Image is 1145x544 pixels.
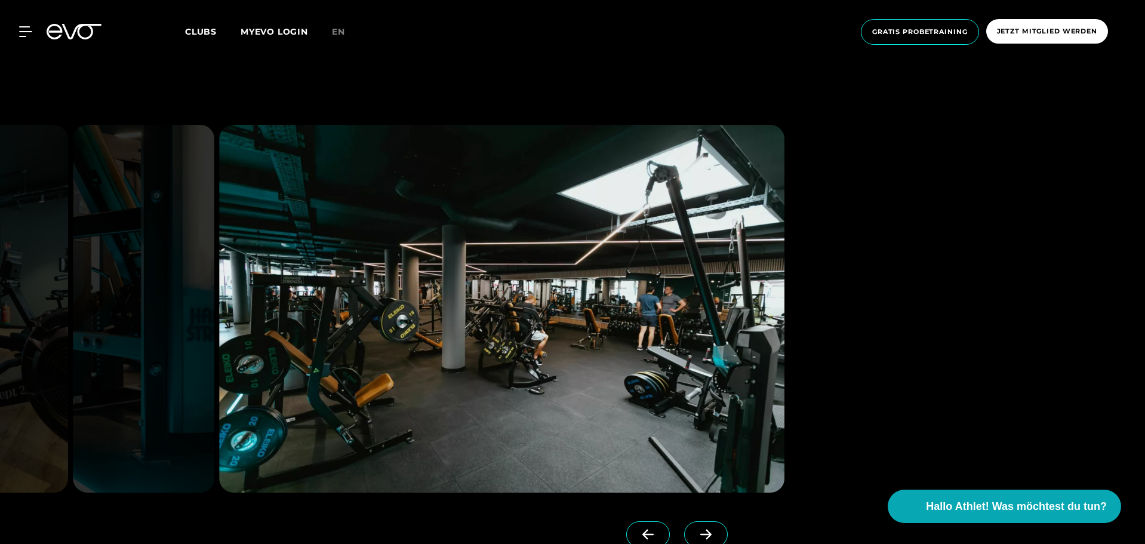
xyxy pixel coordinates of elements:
[997,26,1097,36] span: Jetzt Mitglied werden
[185,26,217,37] span: Clubs
[926,499,1107,515] span: Hallo Athlet! Was möchtest du tun?
[73,125,214,493] img: evofitness
[983,19,1112,45] a: Jetzt Mitglied werden
[872,27,968,37] span: Gratis Probetraining
[857,19,983,45] a: Gratis Probetraining
[332,26,345,37] span: en
[332,25,359,39] a: en
[219,125,784,493] img: evofitness
[888,490,1121,523] button: Hallo Athlet! Was möchtest du tun?
[241,26,308,37] a: MYEVO LOGIN
[185,26,241,37] a: Clubs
